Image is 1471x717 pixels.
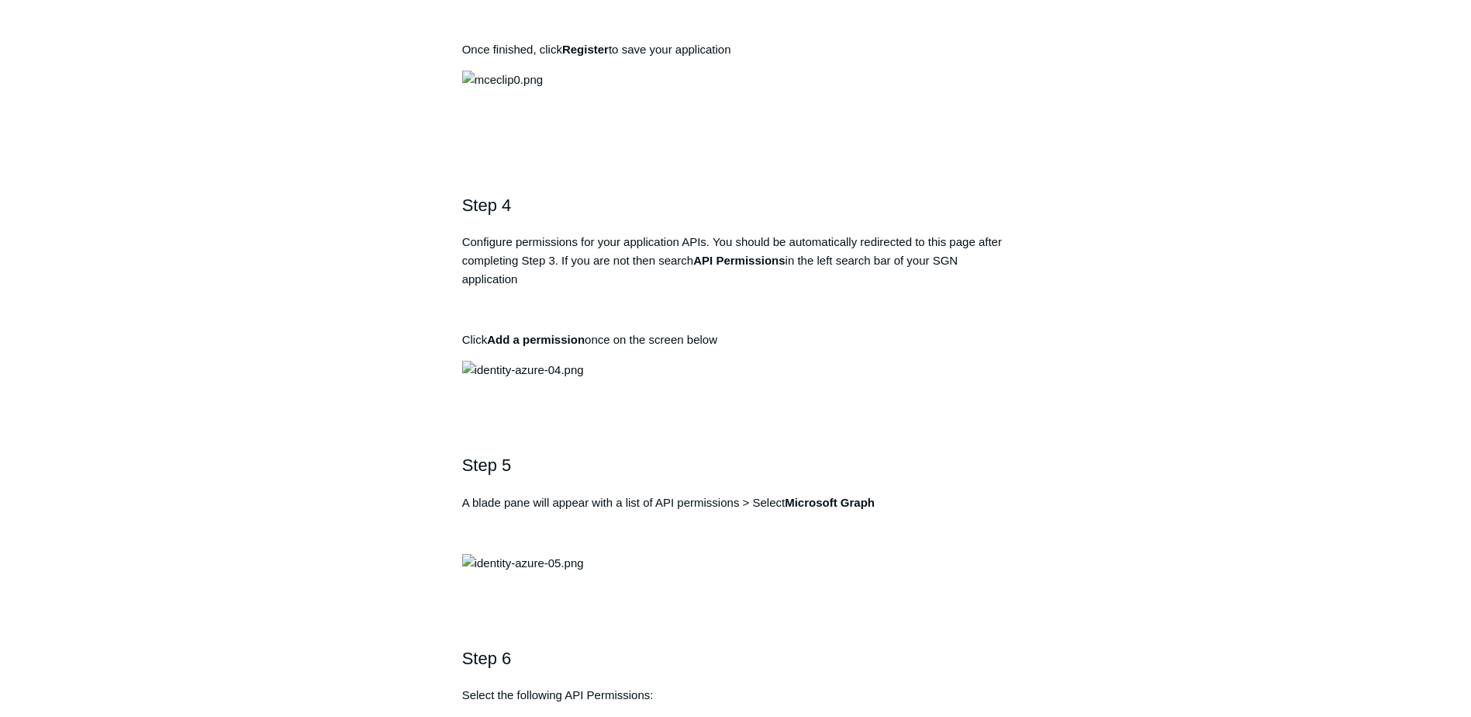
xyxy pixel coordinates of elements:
[462,645,1010,672] h2: Step 6
[462,71,543,89] img: mceclip0.png
[462,494,1010,512] p: A blade pane will appear with a list of API permissions > Select
[785,496,875,509] strong: Microsoft Graph
[462,40,1010,59] p: Once finished, click to save your application
[487,333,585,346] strong: Add a permission
[462,331,1010,349] p: Click once on the screen below
[462,192,1010,219] h2: Step 4
[462,361,584,379] img: identity-azure-04.png
[693,254,785,267] strong: API Permissions
[462,686,1010,705] p: Select the following API Permissions:
[462,233,1010,289] p: Configure permissions for your application APIs. You should be automatically redirected to this p...
[462,452,1010,479] h2: Step 5
[462,554,584,573] img: identity-azure-05.png
[562,43,609,56] strong: Register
